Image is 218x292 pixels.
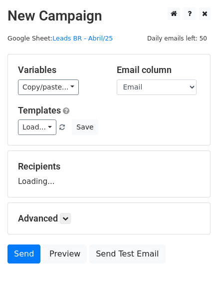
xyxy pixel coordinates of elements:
a: Copy/paste... [18,79,79,95]
div: Loading... [18,161,200,187]
h5: Variables [18,64,102,75]
a: Daily emails left: 50 [144,34,211,42]
a: Leads BR - Abril/25 [52,34,113,42]
a: Send Test Email [89,244,165,263]
button: Save [72,119,98,135]
span: Daily emails left: 50 [144,33,211,44]
a: Send [7,244,40,263]
h5: Recipients [18,161,200,172]
h5: Email column [117,64,201,75]
a: Templates [18,105,61,115]
small: Google Sheet: [7,34,113,42]
h5: Advanced [18,213,200,224]
h2: New Campaign [7,7,211,24]
a: Preview [43,244,87,263]
a: Load... [18,119,56,135]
